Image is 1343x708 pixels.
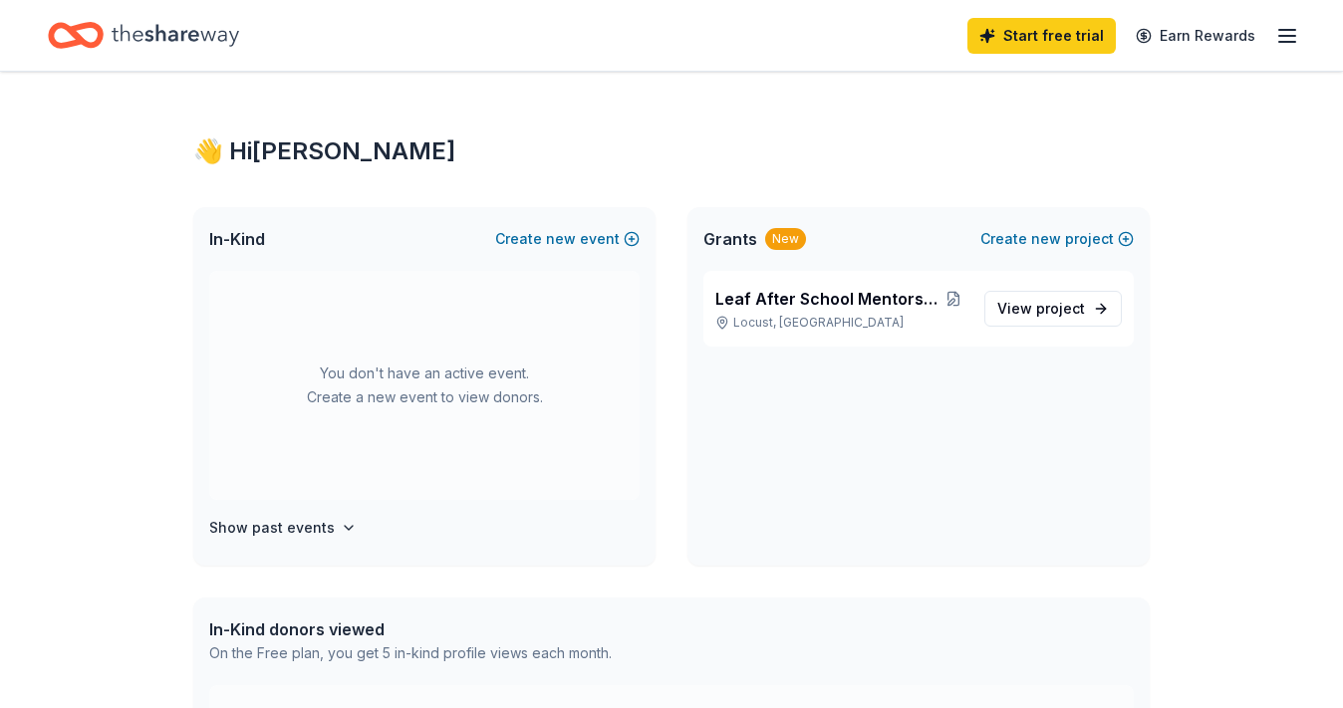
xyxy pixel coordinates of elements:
a: View project [984,291,1122,327]
button: Createnewproject [980,227,1134,251]
a: Home [48,12,239,59]
span: Grants [703,227,757,251]
span: new [546,227,576,251]
a: Start free trial [967,18,1116,54]
span: Leaf After School Mentorship Program [715,287,940,311]
a: Earn Rewards [1124,18,1267,54]
button: Show past events [209,516,357,540]
div: New [765,228,806,250]
div: In-Kind donors viewed [209,617,612,641]
div: On the Free plan, you get 5 in-kind profile views each month. [209,641,612,665]
button: Createnewevent [495,227,640,251]
div: 👋 Hi [PERSON_NAME] [193,135,1150,167]
p: Locust, [GEOGRAPHIC_DATA] [715,315,968,331]
span: View [997,297,1085,321]
div: You don't have an active event. Create a new event to view donors. [209,271,640,500]
span: In-Kind [209,227,265,251]
span: new [1031,227,1061,251]
h4: Show past events [209,516,335,540]
span: project [1036,300,1085,317]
